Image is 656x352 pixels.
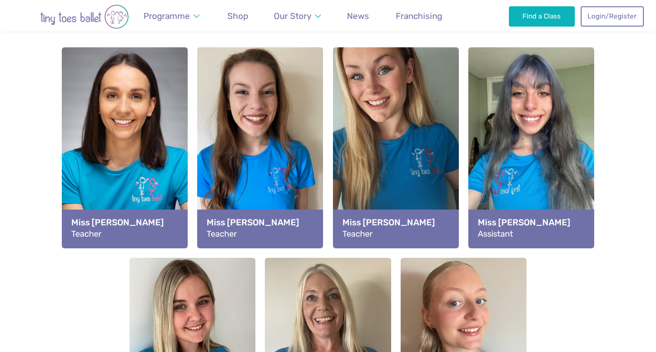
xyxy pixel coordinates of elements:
[197,47,323,248] a: View full-size image
[343,5,374,27] a: News
[274,11,311,21] span: Our Story
[62,47,188,248] a: View full-size image
[347,11,369,21] span: News
[270,5,325,27] a: Our Story
[333,47,459,248] a: View full-size image
[478,216,585,229] strong: Miss [PERSON_NAME]
[71,229,102,239] span: Teacher
[207,229,237,239] span: Teacher
[227,11,248,21] span: Shop
[71,216,178,229] strong: Miss [PERSON_NAME]
[581,6,644,26] a: Login/Register
[12,5,157,29] img: tiny toes ballet
[143,11,190,21] span: Programme
[342,216,449,229] strong: Miss [PERSON_NAME]
[509,6,575,26] a: Find a Class
[391,5,446,27] a: Franchising
[139,5,203,27] a: Programme
[207,216,314,229] strong: Miss [PERSON_NAME]
[478,229,513,239] span: Assistant
[223,5,252,27] a: Shop
[468,47,594,248] a: View full-size image
[396,11,442,21] span: Franchising
[342,229,373,239] span: Teacher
